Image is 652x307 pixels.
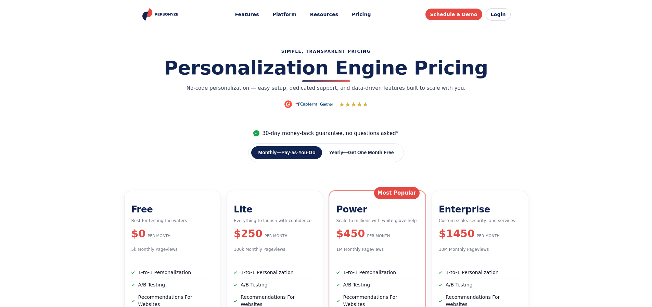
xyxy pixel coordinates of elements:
img: Personyze [141,8,181,21]
span: Rating 4.6 out of 5 [339,100,369,109]
li: 1‑to‑1 Personalization [234,267,316,279]
span: ★★★★★ [339,100,366,109]
b: $450 [336,226,365,241]
h3: Lite [234,204,316,215]
li: A/B Testing [439,279,521,291]
a: Login [486,8,511,21]
span: — [343,150,348,155]
div: Billing period [248,143,404,162]
button: Resources [305,8,343,21]
span: Monthly [258,150,277,155]
span: ✓ [253,130,259,136]
p: 30‑day money‑back guarantee, no questions asked* [144,130,508,137]
li: 1‑to‑1 Personalization [336,267,419,279]
h3: Power [336,204,419,215]
span: — [277,150,281,155]
p: 10M Monthly Pageviews [439,246,521,253]
nav: Main menu [230,8,375,21]
a: Platform [268,8,301,21]
h3: Enterprise [439,204,521,215]
a: Schedule a Demo [425,9,482,20]
p: Scale to millions with white‑glove help [336,218,419,224]
span: PER MONTH [477,233,500,239]
p: 5k Monthly Pageviews [131,246,214,253]
span: Yearly [329,150,343,155]
h2: Personalization Engine Pricing [144,57,508,78]
li: A/B Testing [336,279,419,291]
p: 100k Monthly Pageviews [234,246,316,253]
div: Ratings and review platforms [144,100,508,109]
h3: Free [131,204,214,215]
p: No‑code personalization — easy setup, dedicated support, and data‑driven features built to scale ... [186,84,466,92]
a: Personyze home [141,8,181,21]
b: $1450 [439,226,475,241]
span: PER MONTH [367,233,390,239]
p: 1M Monthly Pageviews [336,246,419,253]
li: A/B Testing [131,279,214,291]
span: PER MONTH [265,233,287,239]
span: PER MONTH [148,233,170,239]
span: Pay‑as‑You‑Go [281,150,315,155]
li: 1‑to‑1 Personalization [131,267,214,279]
p: SIMPLE, TRANSPARENT PRICING [144,48,508,54]
div: Most Popular [374,187,420,199]
p: Best for testing the waters [131,218,214,224]
button: Features [230,8,264,21]
li: 1‑to‑1 Personalization [439,267,521,279]
header: Personyze site header [135,3,518,26]
li: A/B Testing [234,279,316,291]
b: $0 [131,226,146,241]
img: G2 • Capterra • Gartner [283,100,334,108]
b: $250 [234,226,263,241]
p: Custom scale, security, and services [439,218,521,224]
span: Get One Month Free [348,150,394,155]
p: Everything to launch with confidence [234,218,316,224]
a: Pricing [347,8,376,21]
